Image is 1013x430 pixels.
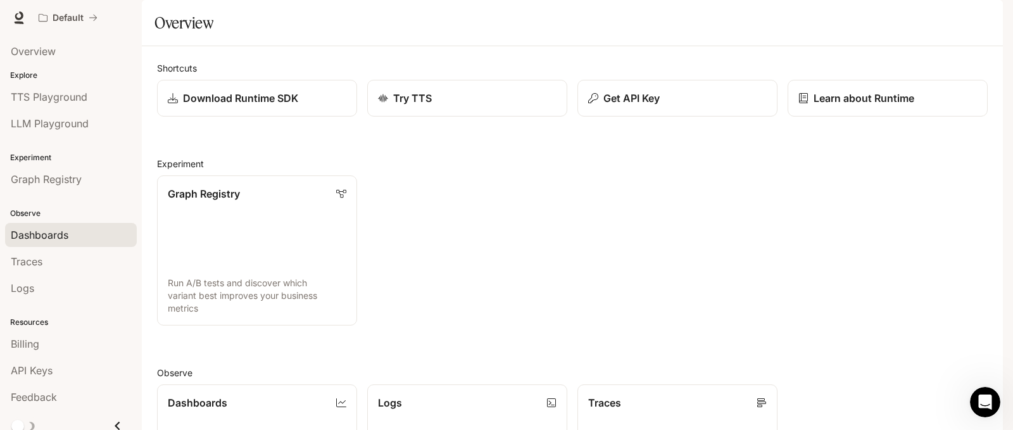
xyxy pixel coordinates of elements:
p: Default [53,13,84,23]
h2: Shortcuts [157,61,988,75]
p: Traces [588,395,621,410]
button: All workspaces [33,5,103,30]
p: Graph Registry [168,186,240,201]
a: Graph RegistryRun A/B tests and discover which variant best improves your business metrics [157,175,357,326]
p: Logs [378,395,402,410]
p: Learn about Runtime [814,91,914,106]
a: Learn about Runtime [788,80,988,117]
button: Get API Key [577,80,777,117]
p: Get API Key [603,91,660,106]
p: Dashboards [168,395,227,410]
p: Try TTS [393,91,432,106]
h2: Observe [157,366,988,379]
h2: Experiment [157,157,988,170]
iframe: Intercom live chat [970,387,1000,417]
a: Download Runtime SDK [157,80,357,117]
h1: Overview [154,10,213,35]
p: Run A/B tests and discover which variant best improves your business metrics [168,277,346,315]
p: Download Runtime SDK [183,91,298,106]
a: Try TTS [367,80,567,117]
